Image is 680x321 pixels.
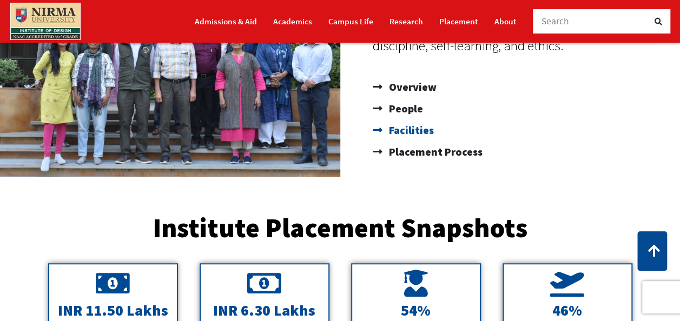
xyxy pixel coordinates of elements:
[10,3,81,40] img: main_logo
[552,300,582,320] span: 46%
[542,15,570,27] span: Search
[439,12,478,31] a: Placement
[386,98,423,119] span: People
[213,300,315,320] span: INR 6.30 Lakhs
[494,12,517,31] a: About
[386,76,437,98] span: Overview
[386,141,483,163] span: Placement Process
[328,12,373,31] a: Campus Life
[373,76,670,98] a: Overview
[58,300,168,320] span: INR 11.50 Lakhs
[373,119,670,141] a: Facilities
[401,300,431,320] span: 54%
[389,12,423,31] a: Research
[373,141,670,163] a: Placement Process
[386,119,434,141] span: Facilities
[273,12,312,31] a: Academics
[373,98,670,119] a: People
[195,12,257,31] a: Admissions & Aid
[37,215,643,242] h2: Institute Placement Snapshots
